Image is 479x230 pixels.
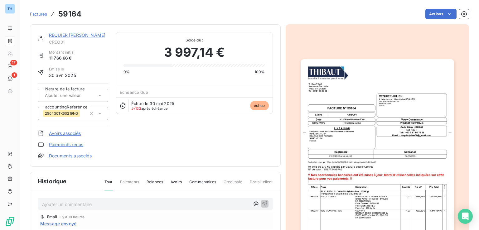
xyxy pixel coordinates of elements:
[49,153,92,159] a: Documents associés
[49,50,75,55] span: Montant initial
[425,9,457,19] button: Actions
[38,177,67,185] span: Historique
[250,101,269,110] span: échue
[171,179,182,190] span: Avoirs
[123,37,265,43] span: Solde dû :
[131,101,174,106] span: Échue le 30 mai 2025
[49,66,76,72] span: Émise le
[45,112,78,115] span: 250430TK60219NG
[131,106,141,111] span: J+132
[10,60,17,65] span: 17
[30,12,47,17] span: Factures
[49,130,81,137] a: Avoirs associés
[250,179,273,190] span: Portail client
[120,90,148,95] span: Échéance due
[164,43,225,62] span: 3 997,14 €
[123,69,130,75] span: 0%
[147,179,163,190] span: Relances
[47,215,57,219] span: Email
[49,141,83,148] a: Paiements reçus
[58,8,81,20] h3: 59164
[49,40,108,45] span: CREQ01
[5,4,15,14] div: TH
[49,55,75,61] span: 11 766,66 €
[254,69,265,75] span: 100%
[40,220,76,227] span: Message envoyé
[44,93,107,98] input: Ajouter une valeur
[131,107,167,110] span: après échéance
[224,179,243,190] span: Creditsafe
[5,216,15,226] img: Logo LeanPay
[49,72,76,79] span: 30 avr. 2025
[49,32,105,38] a: REQUIER [PERSON_NAME]
[60,215,85,219] span: il y a 19 heures
[104,179,113,190] span: Tout
[30,11,47,17] a: Factures
[189,179,216,190] span: Commentaires
[120,179,139,190] span: Paiements
[458,209,473,224] div: Open Intercom Messenger
[12,72,17,78] span: 1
